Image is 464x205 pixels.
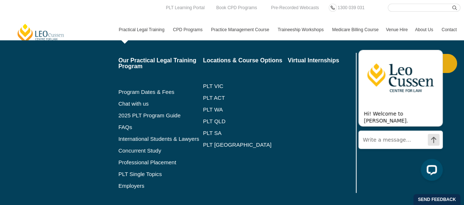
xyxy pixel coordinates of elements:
[203,118,288,124] a: PLT QLD
[118,58,203,69] a: Our Practical Legal Training Program
[288,58,354,63] a: Virtual Internships
[115,19,169,40] a: Practical Legal Training
[203,95,288,101] a: PLT ACT
[118,160,203,165] a: Professional Placement
[118,171,203,177] a: PLT Single Topics
[169,19,207,40] a: CPD Programs
[337,5,364,10] span: 1300 039 031
[17,23,65,44] a: [PERSON_NAME] Centre for Law
[118,113,185,118] a: 2025 PLT Program Guide
[328,19,382,40] a: Medicare Billing Course
[207,19,274,40] a: Practice Management Course
[214,4,259,12] a: Book CPD Programs
[118,101,203,107] a: Chat with us
[118,124,203,130] a: FAQs
[118,136,203,142] a: International Students & Lawyers
[438,19,460,40] a: Contact
[352,37,446,187] iframe: LiveChat chat widget
[203,58,288,63] a: Locations & Course Options
[203,107,269,113] a: PLT WA
[203,83,288,89] a: PLT VIC
[382,19,411,40] a: Venue Hire
[269,4,321,12] a: Pre-Recorded Webcasts
[118,183,203,189] a: Employers
[336,4,366,12] a: 1300 039 031
[203,130,288,136] a: PLT SA
[274,19,328,40] a: Traineeship Workshops
[164,4,207,12] a: PLT Learning Portal
[203,142,288,148] a: PLT [GEOGRAPHIC_DATA]
[118,89,203,95] a: Program Dates & Fees
[411,19,438,40] a: About Us
[118,148,203,154] a: Concurrent Study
